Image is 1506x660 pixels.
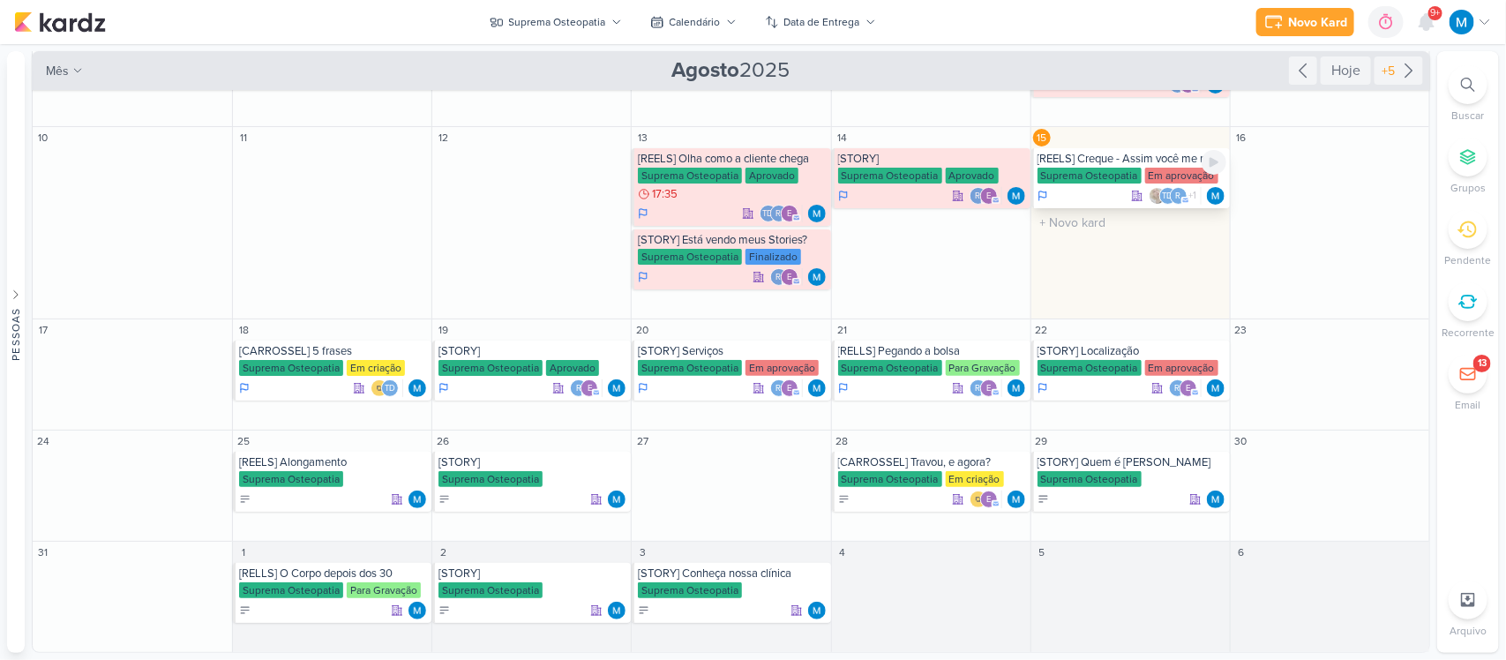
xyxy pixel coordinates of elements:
[1008,379,1025,397] div: Responsável: MARIANA MIRANDA
[1038,152,1226,166] div: [REELS] Creque - Assim você me mata
[1038,493,1050,506] div: A Fazer
[1456,397,1481,413] p: Email
[608,379,626,397] div: Responsável: MARIANA MIRANDA
[239,455,428,469] div: [REELS] Alongamento
[438,455,627,469] div: [STORY]
[1437,65,1499,124] li: Ctrl + F
[980,187,998,205] div: educamposfisio@gmail.com
[408,379,426,397] div: Responsável: MARIANA MIRANDA
[770,268,803,286] div: Colaboradores: rolimaba30@gmail.com, educamposfisio@gmail.com
[834,129,851,146] div: 14
[1233,544,1250,561] div: 6
[1038,381,1048,395] div: Em Andamento
[1149,187,1202,205] div: Colaboradores: Sarah Violante, Thais de carvalho, rolimaba30@gmail.com, educamposfisio@gmail.com
[746,249,801,265] div: Finalizado
[638,270,648,284] div: Em Andamento
[1207,379,1225,397] img: MARIANA MIRANDA
[1288,13,1347,32] div: Novo Kard
[776,210,782,219] p: r
[808,602,826,619] div: Responsável: MARIANA MIRANDA
[970,187,1002,205] div: Colaboradores: rolimaba30@gmail.com, educamposfisio@gmail.com
[434,129,452,146] div: 12
[608,379,626,397] img: MARIANA MIRANDA
[838,168,942,184] div: Suprema Osteopatia
[672,56,790,85] span: 2025
[408,602,426,619] div: Responsável: MARIANA MIRANDA
[838,189,849,203] div: Em Andamento
[838,344,1027,358] div: [RELLS] Pegando a bolsa
[34,129,52,146] div: 10
[652,188,678,200] span: 17:35
[1233,129,1250,146] div: 16
[808,379,826,397] div: Responsável: MARIANA MIRANDA
[638,233,827,247] div: [STORY] Está vendo meus Stories?
[638,206,648,221] div: Em Andamento
[239,360,343,376] div: Suprema Osteopatia
[970,379,1002,397] div: Colaboradores: rolimaba30@gmail.com, educamposfisio@gmail.com
[546,360,599,376] div: Aprovado
[1450,180,1486,196] p: Grupos
[781,268,798,286] div: educamposfisio@gmail.com
[808,205,826,222] div: Responsável: MARIANA MIRANDA
[633,129,651,146] div: 13
[1033,544,1051,561] div: 5
[46,62,69,80] span: mês
[608,491,626,508] img: MARIANA MIRANDA
[438,360,543,376] div: Suprema Osteopatia
[770,268,788,286] div: rolimaba30@gmail.com
[438,566,627,581] div: [STORY]
[787,385,791,394] p: e
[946,471,1004,487] div: Em criação
[347,582,421,598] div: Para Gravação
[1035,212,1226,234] input: + Novo kard
[1033,129,1051,146] div: 15
[1038,168,1142,184] div: Suprema Osteopatia
[1176,192,1181,201] p: r
[980,491,998,508] div: educamposfisio@gmail.com
[1207,379,1225,397] div: Responsável: MARIANA MIRANDA
[970,379,987,397] div: rolimaba30@gmail.com
[239,566,428,581] div: [RELLS] O Corpo depois dos 30
[1321,56,1371,85] div: Hoje
[7,51,25,653] button: Pessoas
[1202,150,1226,175] div: Ligar relógio
[1452,108,1485,124] p: Buscar
[235,129,252,146] div: 11
[1256,8,1354,36] button: Novo Kard
[34,432,52,450] div: 24
[1033,432,1051,450] div: 29
[970,187,987,205] div: rolimaba30@gmail.com
[1033,321,1051,339] div: 22
[986,496,991,505] p: e
[970,491,987,508] img: IDBOX - Agência de Design
[408,491,426,508] img: MARIANA MIRANDA
[438,471,543,487] div: Suprema Osteopatia
[381,379,399,397] div: Thais de carvalho
[1233,432,1250,450] div: 30
[1431,6,1441,20] span: 9+
[946,168,999,184] div: Aprovado
[1450,623,1487,639] p: Arquivo
[371,379,388,397] img: IDBOX - Agência de Design
[838,455,1027,469] div: [CARROSSEL] Travou, e agora?
[1008,187,1025,205] div: Responsável: MARIANA MIRANDA
[1008,187,1025,205] img: MARIANA MIRANDA
[608,602,626,619] div: Responsável: MARIANA MIRANDA
[1145,360,1218,376] div: Em aprovação
[638,344,827,358] div: [STORY] Serviços
[1038,189,1048,203] div: Em Andamento
[1180,379,1197,397] div: educamposfisio@gmail.com
[408,379,426,397] img: MARIANA MIRANDA
[976,385,981,394] p: r
[1207,187,1225,205] div: Responsável: MARIANA MIRANDA
[1207,491,1225,508] div: Responsável: MARIANA MIRANDA
[838,471,942,487] div: Suprema Osteopatia
[1038,344,1226,358] div: [STORY] Localização
[1038,360,1142,376] div: Suprema Osteopatia
[608,602,626,619] img: MARIANA MIRANDA
[781,379,798,397] div: educamposfisio@gmail.com
[838,381,849,395] div: Em Andamento
[834,544,851,561] div: 4
[434,432,452,450] div: 26
[638,152,827,166] div: [REELS] Olha como a cliente chega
